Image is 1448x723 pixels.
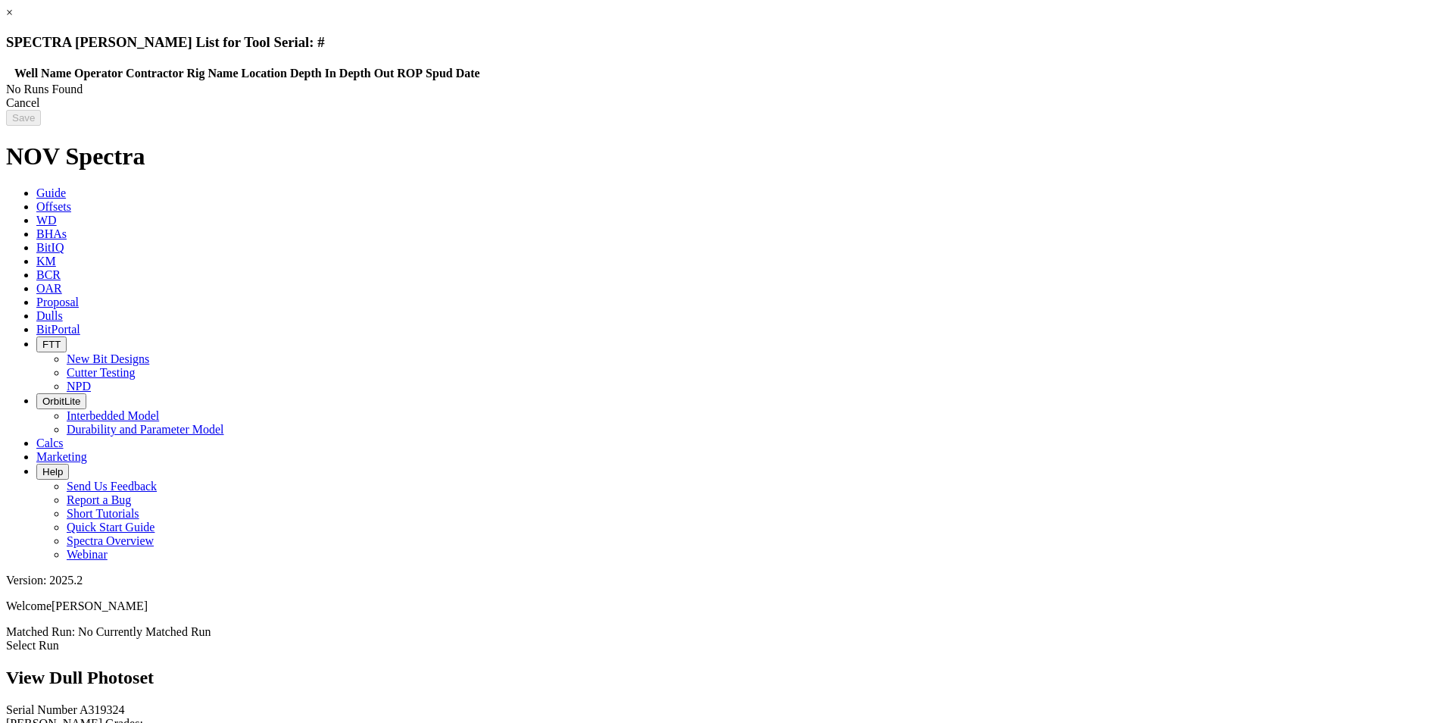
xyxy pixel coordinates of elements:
a: Webinar [67,548,108,561]
span: OrbitLite [42,396,80,407]
span: OAR [36,282,62,295]
span: [PERSON_NAME] [51,599,148,612]
span: Marketing [36,450,87,463]
span: Matched Run: [6,625,75,638]
span: KM [36,255,56,268]
h1: NOV Spectra [6,142,1442,171]
a: × [6,6,13,19]
th: ROP [396,66,423,81]
th: Spud Date [425,66,481,81]
span: Calcs [36,437,64,449]
a: Quick Start Guide [67,521,154,534]
th: Well Name [14,66,72,81]
p: Welcome [6,599,1442,613]
span: Help [42,466,63,477]
span: FTT [42,339,61,350]
a: NPD [67,380,91,393]
span: BitPortal [36,323,80,336]
div: Cancel [6,96,1442,110]
a: Durability and Parameter Model [67,423,224,436]
input: Save [6,110,41,126]
span: No Currently Matched Run [78,625,211,638]
span: BHAs [36,227,67,240]
a: Interbedded Model [67,409,159,422]
span: A319324 [80,703,125,716]
span: Offsets [36,200,71,213]
h2: View Dull Photoset [6,668,1442,688]
th: Contractor [125,66,184,81]
a: Cutter Testing [67,366,136,379]
span: BitIQ [36,241,64,254]
a: Spectra Overview [67,534,154,547]
span: Guide [36,186,66,199]
span: BCR [36,268,61,281]
th: Depth In [289,66,337,81]
span: WD [36,214,57,227]
div: Version: 2025.2 [6,574,1442,587]
th: Operator [73,66,123,81]
th: Location [240,66,287,81]
a: Send Us Feedback [67,480,157,493]
th: Depth Out [339,66,395,81]
label: Serial Number [6,703,77,716]
h3: SPECTRA [PERSON_NAME] List for Tool Serial: # [6,34,1442,51]
a: Select Run [6,639,59,652]
span: Dulls [36,309,63,322]
a: New Bit Designs [67,352,149,365]
th: Rig Name [186,66,239,81]
a: Report a Bug [67,493,131,506]
a: Short Tutorials [67,507,139,520]
div: No Runs Found [6,83,1442,96]
span: Proposal [36,296,79,308]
